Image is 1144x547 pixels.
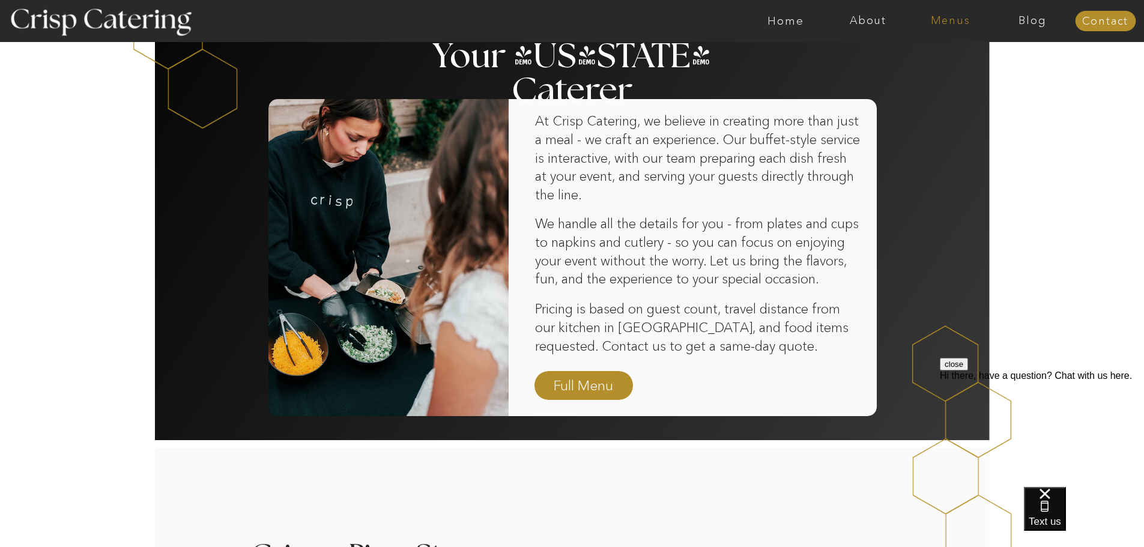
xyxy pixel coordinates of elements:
[909,15,991,27] a: Menus
[991,15,1074,27] a: Blog
[940,358,1144,502] iframe: podium webchat widget prompt
[827,15,909,27] a: About
[431,40,714,63] h2: Your [US_STATE] Caterer
[1024,487,1144,547] iframe: podium webchat widget bubble
[1075,16,1136,28] a: Contact
[745,15,827,27] a: Home
[535,215,865,289] p: We handle all the details for you - from plates and cups to napkins and cutlery - so you can focu...
[549,376,619,397] a: Full Menu
[535,300,861,357] p: Pricing is based on guest count, travel distance from our kitchen in [GEOGRAPHIC_DATA], and food ...
[535,112,861,227] p: At Crisp Catering, we believe in creating more than just a meal - we craft an experience. Our buf...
